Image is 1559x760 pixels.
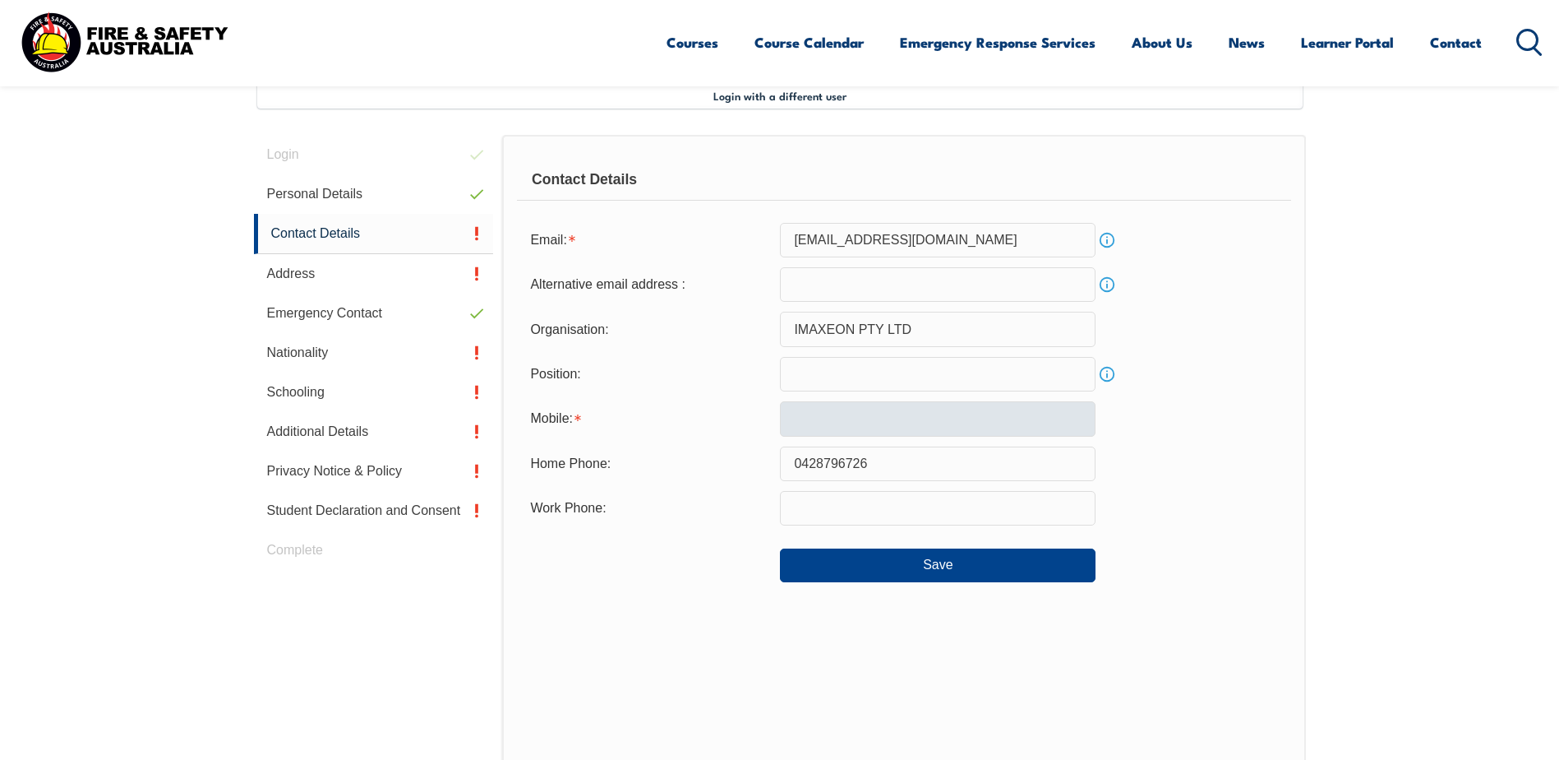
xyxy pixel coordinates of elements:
[1095,229,1119,252] a: Info
[517,359,780,390] div: Position:
[1229,21,1265,64] a: News
[1095,273,1119,296] a: Info
[517,160,1290,201] div: Contact Details
[254,373,494,412] a: Schooling
[517,269,780,300] div: Alternative email address :
[517,225,780,256] div: Email is required.
[517,493,780,524] div: Work Phone:
[517,403,780,434] div: Mobile is required.
[900,21,1095,64] a: Emergency Response Services
[713,89,846,102] span: Login with a different user
[254,452,494,491] a: Privacy Notice & Policy
[254,333,494,373] a: Nationality
[254,412,494,452] a: Additional Details
[780,447,1095,481] input: Phone numbers must be numeric, 10 characters and contain no spaces.
[1430,21,1482,64] a: Contact
[254,174,494,214] a: Personal Details
[254,294,494,333] a: Emergency Contact
[254,254,494,294] a: Address
[254,214,494,254] a: Contact Details
[254,491,494,531] a: Student Declaration and Consent
[666,21,718,64] a: Courses
[780,549,1095,582] button: Save
[780,491,1095,526] input: Phone numbers must be numeric, 10 characters and contain no spaces.
[517,448,780,480] div: Home Phone:
[1301,21,1394,64] a: Learner Portal
[780,401,1095,436] input: Mobile numbers must be numeric, 10 characters and contain no spaces.
[1132,21,1192,64] a: About Us
[754,21,864,64] a: Course Calendar
[517,313,780,345] div: Organisation:
[1095,363,1119,386] a: Info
